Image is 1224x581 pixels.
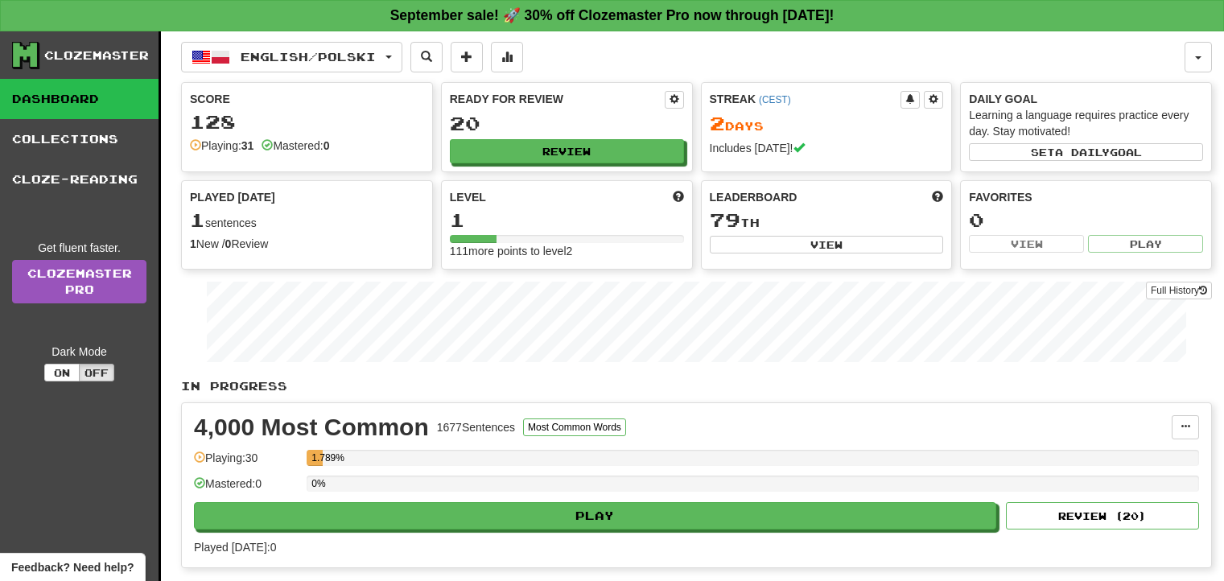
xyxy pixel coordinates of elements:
[44,364,80,381] button: On
[194,450,299,476] div: Playing: 30
[710,91,901,107] div: Streak
[969,210,1203,230] div: 0
[190,237,196,250] strong: 1
[324,139,330,152] strong: 0
[190,210,424,231] div: sentences
[12,240,146,256] div: Get fluent faster.
[190,138,253,154] div: Playing:
[969,189,1203,205] div: Favorites
[710,140,944,156] div: Includes [DATE]!
[710,210,944,231] div: th
[450,210,684,230] div: 1
[710,208,740,231] span: 79
[311,450,323,466] div: 1.789%
[44,47,149,64] div: Clozemaster
[190,236,424,252] div: New / Review
[181,378,1212,394] p: In Progress
[450,189,486,205] span: Level
[225,237,232,250] strong: 0
[194,415,429,439] div: 4,000 Most Common
[710,113,944,134] div: Day s
[523,418,626,436] button: Most Common Words
[181,42,402,72] button: English/Polski
[437,419,515,435] div: 1677 Sentences
[1146,282,1212,299] button: Full History
[12,260,146,303] a: ClozemasterPro
[190,189,275,205] span: Played [DATE]
[969,143,1203,161] button: Seta dailygoal
[710,236,944,253] button: View
[710,112,725,134] span: 2
[241,50,376,64] span: English / Polski
[932,189,943,205] span: This week in points, UTC
[262,138,329,154] div: Mastered:
[1006,502,1199,529] button: Review (20)
[390,7,835,23] strong: September sale! 🚀 30% off Clozemaster Pro now through [DATE]!
[190,91,424,107] div: Score
[12,344,146,360] div: Dark Mode
[710,189,797,205] span: Leaderboard
[194,541,276,554] span: Played [DATE]: 0
[79,364,114,381] button: Off
[969,107,1203,139] div: Learning a language requires practice every day. Stay motivated!
[410,42,443,72] button: Search sentences
[491,42,523,72] button: More stats
[190,112,424,132] div: 128
[450,139,684,163] button: Review
[969,235,1084,253] button: View
[451,42,483,72] button: Add sentence to collection
[194,476,299,502] div: Mastered: 0
[190,208,205,231] span: 1
[1088,235,1203,253] button: Play
[194,502,996,529] button: Play
[1055,146,1110,158] span: a daily
[673,189,684,205] span: Score more points to level up
[759,94,791,105] a: (CEST)
[450,91,665,107] div: Ready for Review
[241,139,254,152] strong: 31
[450,243,684,259] div: 111 more points to level 2
[11,559,134,575] span: Open feedback widget
[969,91,1203,107] div: Daily Goal
[450,113,684,134] div: 20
